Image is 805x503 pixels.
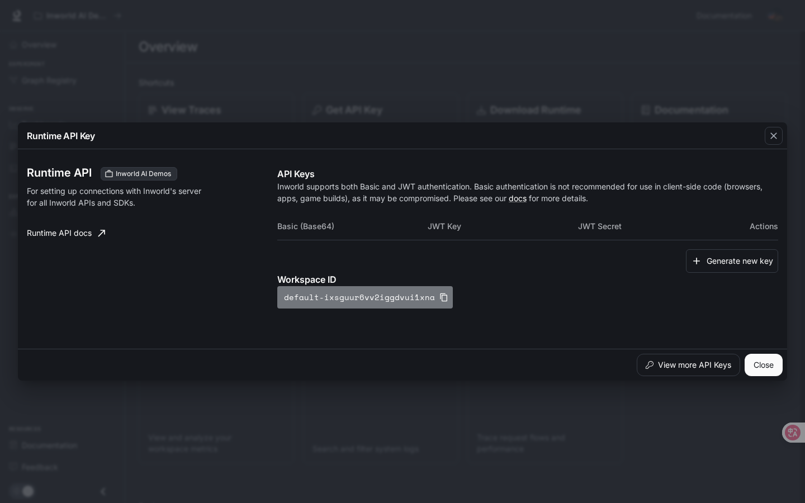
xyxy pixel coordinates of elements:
button: Generate new key [686,249,778,273]
p: Runtime API Key [27,129,95,143]
th: JWT Secret [578,213,728,240]
th: Basic (Base64) [277,213,428,240]
div: These keys will apply to your current workspace only [101,167,177,181]
p: For setting up connections with Inworld's server for all Inworld APIs and SDKs. [27,185,208,208]
a: Runtime API docs [22,222,110,244]
p: API Keys [277,167,778,181]
button: Close [745,354,783,376]
a: docs [509,193,527,203]
p: Workspace ID [277,273,778,286]
span: Inworld AI Demos [111,169,176,179]
button: default-ixsguur6vv2iggdvui1xna [277,286,453,309]
button: View more API Keys [637,354,740,376]
p: Inworld supports both Basic and JWT authentication. Basic authentication is not recommended for u... [277,181,778,204]
th: JWT Key [428,213,578,240]
th: Actions [728,213,778,240]
h3: Runtime API [27,167,92,178]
